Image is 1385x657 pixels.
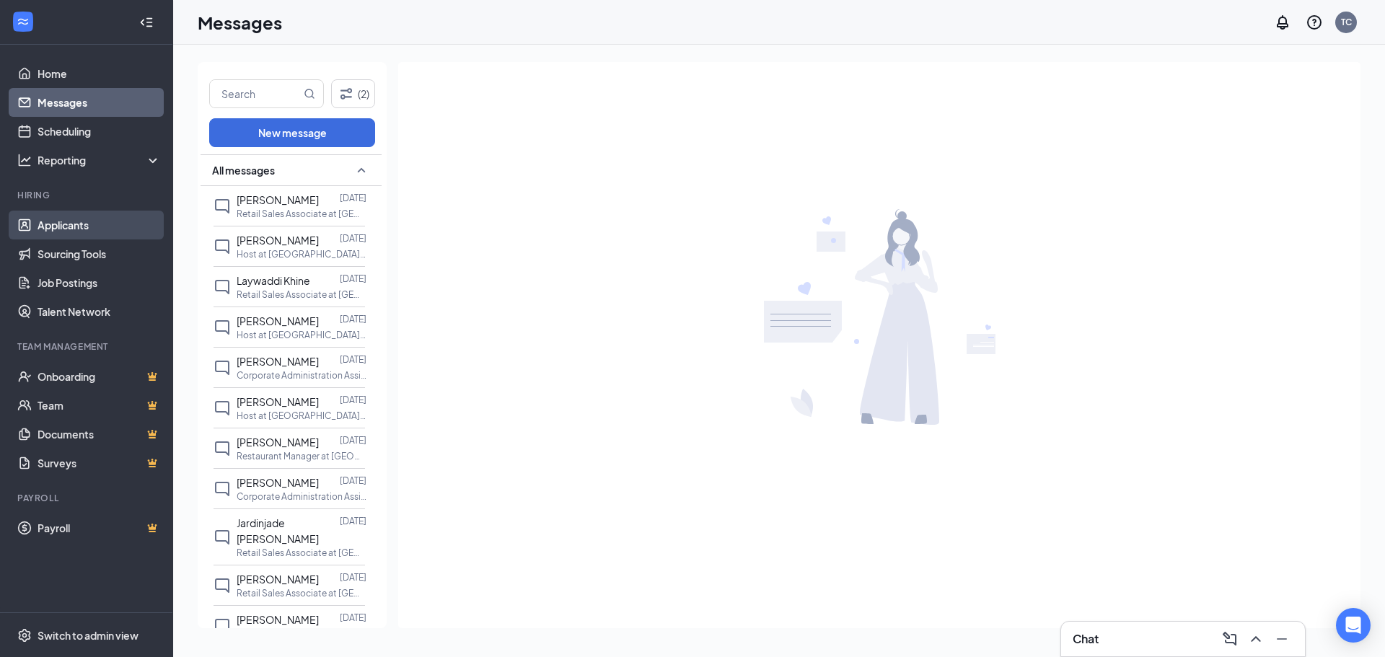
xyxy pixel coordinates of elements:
[237,274,310,287] span: Laywaddi Khine
[340,612,366,624] p: [DATE]
[237,248,366,260] p: Host at [GEOGRAPHIC_DATA] Live Marketplace
[1247,630,1265,648] svg: ChevronUp
[340,571,366,583] p: [DATE]
[210,80,301,107] input: Search
[214,529,231,546] svg: ChatInactive
[1270,627,1293,651] button: Minimize
[237,490,366,503] p: Corporate Administration Assistant at [GEOGRAPHIC_DATA] Live Marketplace
[237,208,366,220] p: Retail Sales Associate at [GEOGRAPHIC_DATA] Live Retail
[237,516,319,545] span: Jardinjade [PERSON_NAME]
[353,162,370,179] svg: SmallChevronUp
[38,513,161,542] a: PayrollCrown
[38,239,161,268] a: Sourcing Tools
[1221,630,1239,648] svg: ComposeMessage
[340,353,366,366] p: [DATE]
[1341,16,1352,28] div: TC
[139,15,154,30] svg: Collapse
[198,10,282,35] h1: Messages
[340,394,366,406] p: [DATE]
[38,420,161,449] a: DocumentsCrown
[237,613,319,626] span: [PERSON_NAME]
[237,329,366,341] p: Host at [GEOGRAPHIC_DATA] Live Marketplace
[212,163,275,177] span: All messages
[237,234,319,247] span: [PERSON_NAME]
[214,480,231,498] svg: ChatInactive
[214,238,231,255] svg: ChatInactive
[340,273,366,285] p: [DATE]
[340,313,366,325] p: [DATE]
[338,85,355,102] svg: Filter
[237,314,319,327] span: [PERSON_NAME]
[38,117,161,146] a: Scheduling
[17,628,32,643] svg: Settings
[1336,608,1371,643] div: Open Intercom Messenger
[38,362,161,391] a: OnboardingCrown
[331,79,375,108] button: Filter (2)
[38,153,162,167] div: Reporting
[38,628,138,643] div: Switch to admin view
[214,278,231,296] svg: ChatInactive
[38,211,161,239] a: Applicants
[237,547,366,559] p: Retail Sales Associate at [GEOGRAPHIC_DATA] Live Retail
[237,355,319,368] span: [PERSON_NAME]
[237,436,319,449] span: [PERSON_NAME]
[237,587,366,599] p: Retail Sales Associate at [GEOGRAPHIC_DATA] Live Retail
[214,198,231,215] svg: ChatInactive
[214,617,231,635] svg: ChatInactive
[237,627,366,640] p: Host at [GEOGRAPHIC_DATA] Live Marketplace
[38,449,161,477] a: SurveysCrown
[237,288,366,301] p: Retail Sales Associate at [GEOGRAPHIC_DATA] Live Retail
[214,359,231,376] svg: ChatInactive
[1218,627,1241,651] button: ComposeMessage
[1273,630,1291,648] svg: Minimize
[38,391,161,420] a: TeamCrown
[237,395,319,408] span: [PERSON_NAME]
[340,232,366,244] p: [DATE]
[214,400,231,417] svg: ChatInactive
[38,297,161,326] a: Talent Network
[237,193,319,206] span: [PERSON_NAME]
[237,573,319,586] span: [PERSON_NAME]
[38,268,161,297] a: Job Postings
[214,577,231,594] svg: ChatInactive
[304,88,315,100] svg: MagnifyingGlass
[340,192,366,204] p: [DATE]
[237,450,366,462] p: Restaurant Manager at [GEOGRAPHIC_DATA] Live Marketplace
[16,14,30,29] svg: WorkstreamLogo
[237,369,366,382] p: Corporate Administration Assistant at [GEOGRAPHIC_DATA] Live Marketplace
[1306,14,1323,31] svg: QuestionInfo
[17,340,158,353] div: Team Management
[209,118,375,147] button: New message
[1244,627,1267,651] button: ChevronUp
[1073,631,1099,647] h3: Chat
[17,153,32,167] svg: Analysis
[38,59,161,88] a: Home
[17,189,158,201] div: Hiring
[38,88,161,117] a: Messages
[237,476,319,489] span: [PERSON_NAME]
[17,492,158,504] div: Payroll
[237,410,366,422] p: Host at [GEOGRAPHIC_DATA] Live Marketplace
[214,319,231,336] svg: ChatInactive
[1274,14,1291,31] svg: Notifications
[340,515,366,527] p: [DATE]
[340,475,366,487] p: [DATE]
[340,434,366,446] p: [DATE]
[214,440,231,457] svg: ChatInactive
